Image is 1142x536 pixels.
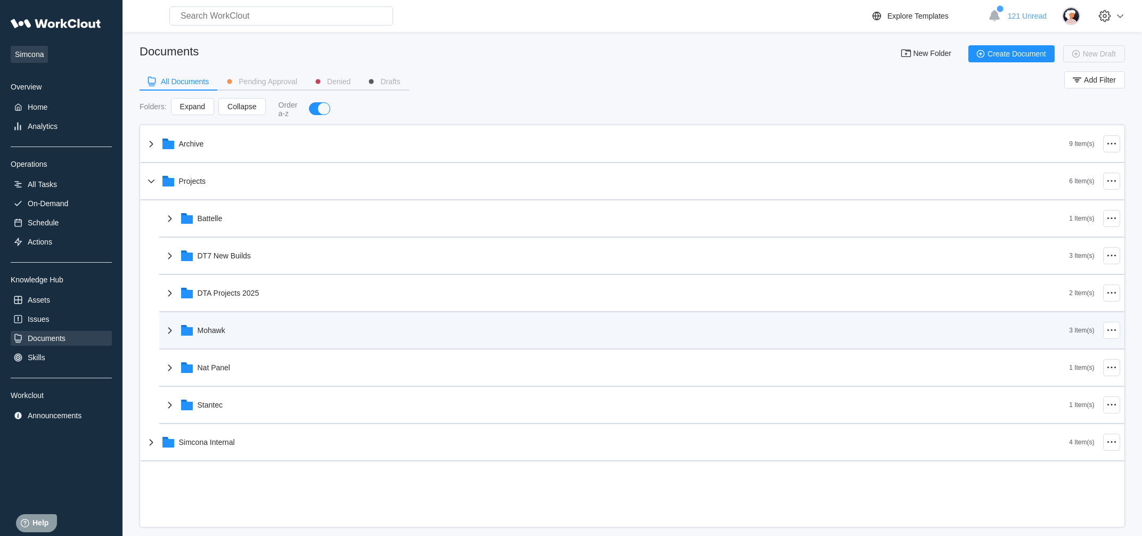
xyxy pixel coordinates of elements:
div: Simcona Internal [179,438,235,446]
span: Expand [180,103,205,110]
span: New Folder [913,50,951,58]
div: Home [28,103,47,111]
button: Denied [306,74,359,90]
div: Documents [28,334,66,343]
span: Add Filter [1084,76,1116,84]
div: Actions [28,238,52,246]
span: 121 Unread [1008,12,1047,20]
div: Folders : [140,102,167,111]
div: Battelle [198,214,223,223]
div: 2 Item(s) [1069,289,1094,297]
a: Assets [11,293,112,307]
button: Add Filter [1064,71,1125,88]
div: Overview [11,83,112,91]
div: Operations [11,160,112,168]
img: user-4.png [1062,7,1080,25]
div: Issues [28,315,49,323]
a: All Tasks [11,177,112,192]
div: Documents [140,45,199,59]
a: Analytics [11,119,112,134]
a: Documents [11,331,112,346]
div: Drafts [380,78,400,85]
a: Explore Templates [870,10,983,22]
a: Schedule [11,215,112,230]
div: Archive [179,140,204,148]
a: Announcements [11,408,112,423]
div: 4 Item(s) [1069,438,1094,446]
a: Actions [11,234,112,249]
div: Schedule [28,218,59,227]
button: Drafts [359,74,409,90]
div: Pending Approval [239,78,297,85]
div: Nat Panel [198,363,230,372]
div: 9 Item(s) [1069,140,1094,148]
span: Collapse [227,103,256,110]
div: Analytics [28,122,58,131]
div: All Documents [161,78,209,85]
div: DTA Projects 2025 [198,289,259,297]
a: Issues [11,312,112,327]
div: All Tasks [28,180,57,189]
input: Search WorkClout [169,6,393,26]
button: Pending Approval [217,74,306,90]
button: New Folder [894,45,960,62]
div: 1 Item(s) [1069,364,1094,371]
div: Assets [28,296,50,304]
div: Explore Templates [887,12,949,20]
a: Skills [11,350,112,365]
span: Create Document [988,50,1046,58]
a: On-Demand [11,196,112,211]
div: DT7 New Builds [198,251,251,260]
div: Stantec [198,401,223,409]
span: New Draft [1083,50,1116,58]
button: Create Document [968,45,1055,62]
div: Mohawk [198,326,225,335]
div: Order a-z [279,101,299,118]
div: 1 Item(s) [1069,401,1094,409]
div: Projects [179,177,206,185]
button: Expand [171,98,214,115]
div: Knowledge Hub [11,275,112,284]
div: 6 Item(s) [1069,177,1094,185]
a: Home [11,100,112,115]
div: Denied [327,78,350,85]
div: Skills [28,353,45,362]
div: Workclout [11,391,112,400]
div: On-Demand [28,199,68,208]
button: New Draft [1063,45,1125,62]
span: Simcona [11,46,48,63]
div: 1 Item(s) [1069,215,1094,222]
button: Collapse [218,98,265,115]
div: Announcements [28,411,81,420]
div: 3 Item(s) [1069,327,1094,334]
div: 3 Item(s) [1069,252,1094,259]
button: All Documents [140,74,217,90]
